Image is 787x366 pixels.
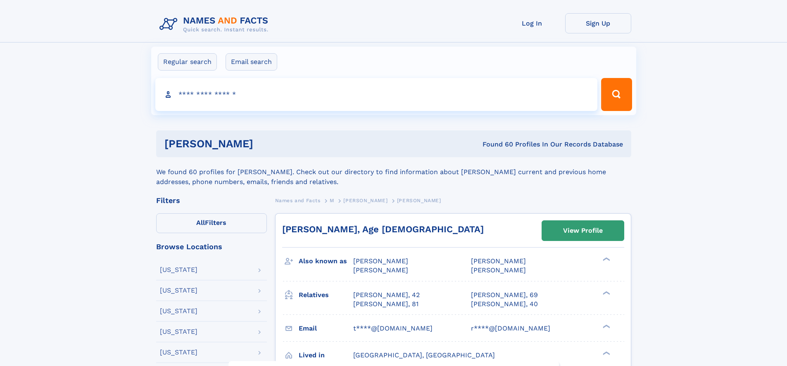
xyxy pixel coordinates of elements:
[330,198,334,203] span: M
[275,195,321,205] a: Names and Facts
[353,300,418,309] a: [PERSON_NAME], 81
[160,328,197,335] div: [US_STATE]
[397,198,441,203] span: [PERSON_NAME]
[299,348,353,362] h3: Lived in
[196,219,205,227] span: All
[299,288,353,302] h3: Relatives
[353,290,420,300] a: [PERSON_NAME], 42
[299,254,353,268] h3: Also known as
[160,267,197,273] div: [US_STATE]
[156,157,631,187] div: We found 60 profiles for [PERSON_NAME]. Check out our directory to find information about [PERSON...
[601,350,611,356] div: ❯
[160,287,197,294] div: [US_STATE]
[542,221,624,241] a: View Profile
[160,308,197,314] div: [US_STATE]
[160,349,197,356] div: [US_STATE]
[282,224,484,234] a: [PERSON_NAME], Age [DEMOGRAPHIC_DATA]
[565,13,631,33] a: Sign Up
[343,195,388,205] a: [PERSON_NAME]
[158,53,217,71] label: Regular search
[353,351,495,359] span: [GEOGRAPHIC_DATA], [GEOGRAPHIC_DATA]
[156,197,267,204] div: Filters
[471,300,538,309] a: [PERSON_NAME], 40
[563,221,603,240] div: View Profile
[155,78,598,111] input: search input
[471,290,538,300] a: [PERSON_NAME], 69
[353,266,408,274] span: [PERSON_NAME]
[299,321,353,335] h3: Email
[164,139,368,149] h1: [PERSON_NAME]
[499,13,565,33] a: Log In
[353,257,408,265] span: [PERSON_NAME]
[368,140,623,149] div: Found 60 Profiles In Our Records Database
[601,290,611,295] div: ❯
[343,198,388,203] span: [PERSON_NAME]
[226,53,277,71] label: Email search
[156,13,275,35] img: Logo Names and Facts
[471,257,526,265] span: [PERSON_NAME]
[601,323,611,329] div: ❯
[156,213,267,233] label: Filters
[156,243,267,250] div: Browse Locations
[471,266,526,274] span: [PERSON_NAME]
[601,257,611,262] div: ❯
[601,78,632,111] button: Search Button
[330,195,334,205] a: M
